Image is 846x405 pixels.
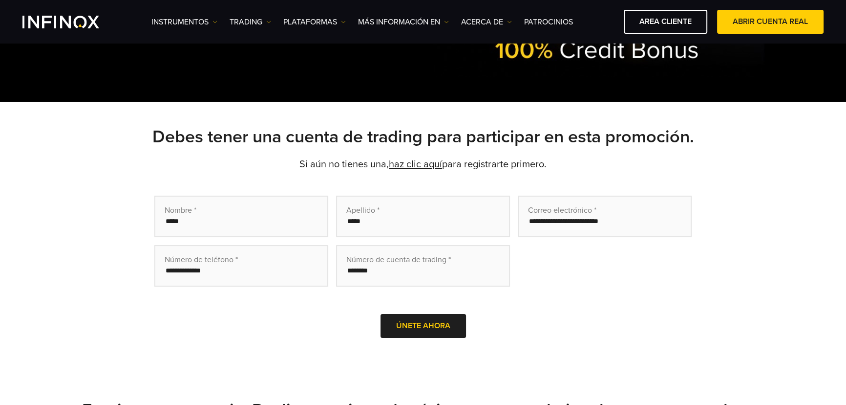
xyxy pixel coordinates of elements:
a: haz clic aquí [389,158,442,170]
a: ABRIR CUENTA REAL [717,10,824,34]
strong: Debes tener una cuenta de trading para participar en esta promoción. [152,126,694,147]
a: Más información en [358,16,449,28]
a: PLATAFORMAS [283,16,346,28]
a: ACERCA DE [461,16,512,28]
span: Únete ahora [396,321,450,331]
a: TRADING [230,16,271,28]
button: Únete ahora [381,314,466,338]
p: Si aún no tienes una, para registrarte primero. [81,157,765,171]
a: Instrumentos [151,16,217,28]
a: AREA CLIENTE [624,10,707,34]
a: INFINOX Logo [22,16,122,28]
a: Patrocinios [524,16,573,28]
